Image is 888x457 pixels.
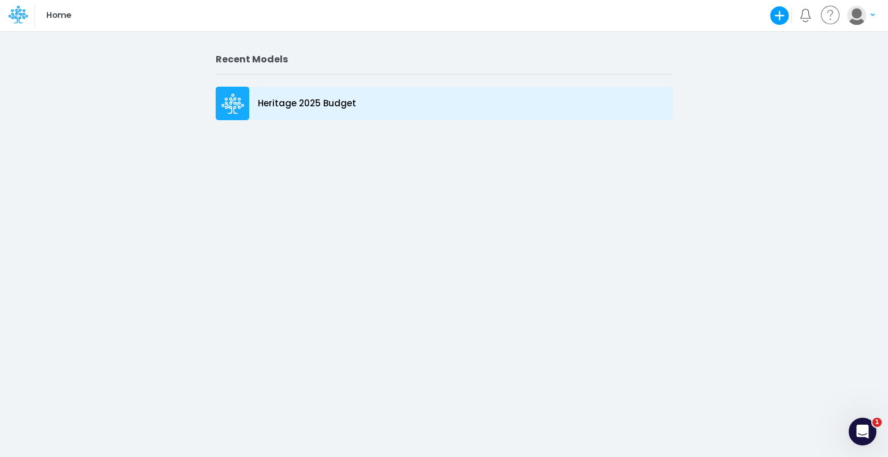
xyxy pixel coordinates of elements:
[872,418,882,427] span: 1
[799,9,812,22] a: Notifications
[216,54,673,65] h2: Recent Models
[849,418,876,445] iframe: Intercom live chat
[46,9,71,22] p: Home
[258,97,356,110] p: Heritage 2025 Budget
[216,84,673,123] a: Heritage 2025 Budget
